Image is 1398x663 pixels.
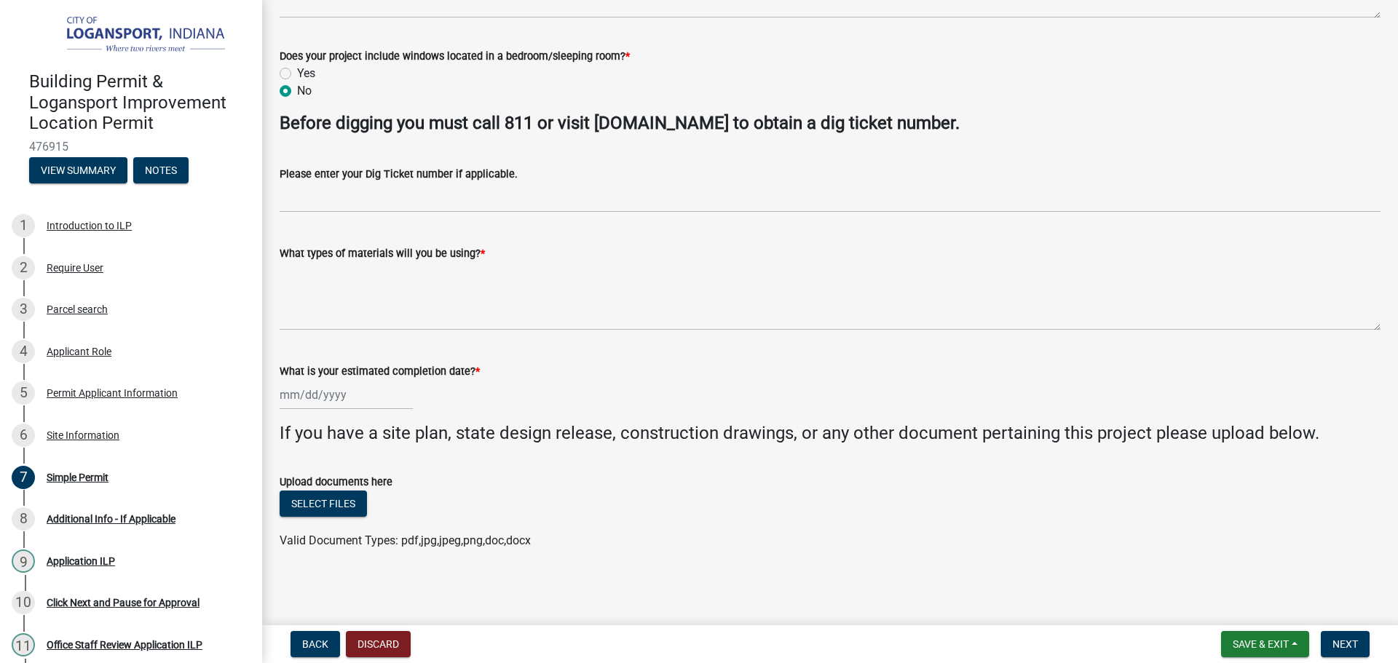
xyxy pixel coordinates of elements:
[280,170,518,180] label: Please enter your Dig Ticket number if applicable.
[1221,631,1309,657] button: Save & Exit
[12,381,35,405] div: 5
[280,113,960,133] strong: Before digging you must call 811 or visit [DOMAIN_NAME] to obtain a dig ticket number.
[280,423,1381,444] h4: If you have a site plan, state design release, construction drawings, or any other document perta...
[133,157,189,183] button: Notes
[280,380,413,410] input: mm/dd/yyyy
[280,477,392,488] label: Upload documents here
[12,340,35,363] div: 4
[47,472,108,483] div: Simple Permit
[29,157,127,183] button: View Summary
[47,514,175,524] div: Additional Info - If Applicable
[1332,638,1358,650] span: Next
[12,214,35,237] div: 1
[47,388,178,398] div: Permit Applicant Information
[29,140,233,154] span: 476915
[47,221,132,231] div: Introduction to ILP
[346,631,411,657] button: Discard
[47,304,108,314] div: Parcel search
[12,591,35,614] div: 10
[29,165,127,177] wm-modal-confirm: Summary
[280,52,630,62] label: Does your project include windows located in a bedroom/sleeping room?
[280,491,367,517] button: Select files
[1233,638,1289,650] span: Save & Exit
[302,638,328,650] span: Back
[291,631,340,657] button: Back
[47,598,200,608] div: Click Next and Pause for Approval
[12,507,35,531] div: 8
[12,298,35,321] div: 3
[297,65,315,82] label: Yes
[47,430,119,440] div: Site Information
[12,256,35,279] div: 2
[47,263,103,273] div: Require User
[12,424,35,447] div: 6
[1321,631,1370,657] button: Next
[12,633,35,656] div: 11
[12,466,35,489] div: 7
[47,556,115,566] div: Application ILP
[47,346,111,357] div: Applicant Role
[280,533,531,547] span: Valid Document Types: pdf,jpg,jpeg,png,doc,docx
[29,71,250,134] h4: Building Permit & Logansport Improvement Location Permit
[133,165,189,177] wm-modal-confirm: Notes
[297,82,312,100] label: No
[12,549,35,573] div: 9
[29,15,239,56] img: City of Logansport, Indiana
[47,640,202,650] div: Office Staff Review Application ILP
[280,367,480,377] label: What is your estimated completion date?
[280,249,485,259] label: What types of materials will you be using?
